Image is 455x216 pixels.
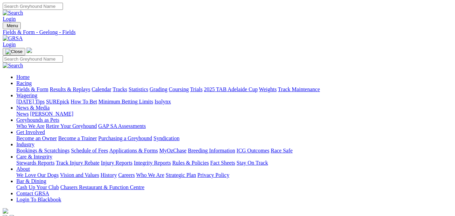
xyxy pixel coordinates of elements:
[98,99,153,104] a: Minimum Betting Limits
[278,86,320,92] a: Track Maintenance
[16,184,452,190] div: Bar & Dining
[16,86,48,92] a: Fields & Form
[3,22,21,29] button: Toggle navigation
[16,148,69,153] a: Bookings & Scratchings
[16,142,34,147] a: Industry
[58,135,97,141] a: Become a Trainer
[16,154,52,160] a: Care & Integrity
[16,178,46,184] a: Bar & Dining
[3,55,63,63] input: Search
[3,3,63,10] input: Search
[92,86,111,92] a: Calendar
[153,135,179,141] a: Syndication
[7,23,18,28] span: Menu
[16,184,59,190] a: Cash Up Your Club
[16,135,57,141] a: Become an Owner
[16,160,54,166] a: Stewards Reports
[3,208,8,214] img: logo-grsa-white.png
[16,111,452,117] div: News & Media
[16,123,452,129] div: Greyhounds as Pets
[60,172,99,178] a: Vision and Values
[16,74,30,80] a: Home
[16,99,452,105] div: Wagering
[150,86,167,92] a: Grading
[16,160,452,166] div: Care & Integrity
[71,99,97,104] a: How To Bet
[118,172,135,178] a: Careers
[16,123,45,129] a: Who We Are
[136,172,164,178] a: Who We Are
[16,86,452,93] div: Racing
[16,172,452,178] div: About
[100,172,117,178] a: History
[16,117,59,123] a: Greyhounds as Pets
[46,123,97,129] a: Retire Your Greyhound
[237,148,269,153] a: ICG Outcomes
[16,135,452,142] div: Get Involved
[109,148,158,153] a: Applications & Forms
[3,16,16,22] a: Login
[3,35,23,41] img: GRSA
[16,105,50,111] a: News & Media
[237,160,268,166] a: Stay On Track
[16,129,45,135] a: Get Involved
[16,197,61,202] a: Login To Blackbook
[3,48,25,55] button: Toggle navigation
[155,99,171,104] a: Isolynx
[30,111,73,117] a: [PERSON_NAME]
[159,148,186,153] a: MyOzChase
[190,86,202,92] a: Trials
[3,41,16,47] a: Login
[172,160,209,166] a: Rules & Policies
[71,148,108,153] a: Schedule of Fees
[5,49,22,54] img: Close
[16,99,45,104] a: [DATE] Tips
[98,135,152,141] a: Purchasing a Greyhound
[16,190,49,196] a: Contact GRSA
[101,160,132,166] a: Injury Reports
[204,86,258,92] a: 2025 TAB Adelaide Cup
[210,160,235,166] a: Fact Sheets
[134,160,171,166] a: Integrity Reports
[27,48,32,53] img: logo-grsa-white.png
[98,123,146,129] a: GAP SA Assessments
[16,148,452,154] div: Industry
[50,86,90,92] a: Results & Replays
[16,111,29,117] a: News
[3,10,23,16] img: Search
[16,80,32,86] a: Racing
[188,148,235,153] a: Breeding Information
[16,172,59,178] a: We Love Our Dogs
[46,99,69,104] a: SUREpick
[56,160,99,166] a: Track Injury Rebate
[3,29,452,35] a: Fields & Form - Geelong - Fields
[113,86,127,92] a: Tracks
[16,93,37,98] a: Wagering
[271,148,292,153] a: Race Safe
[169,86,189,92] a: Coursing
[166,172,196,178] a: Strategic Plan
[16,166,30,172] a: About
[3,63,23,69] img: Search
[197,172,229,178] a: Privacy Policy
[129,86,148,92] a: Statistics
[259,86,277,92] a: Weights
[60,184,144,190] a: Chasers Restaurant & Function Centre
